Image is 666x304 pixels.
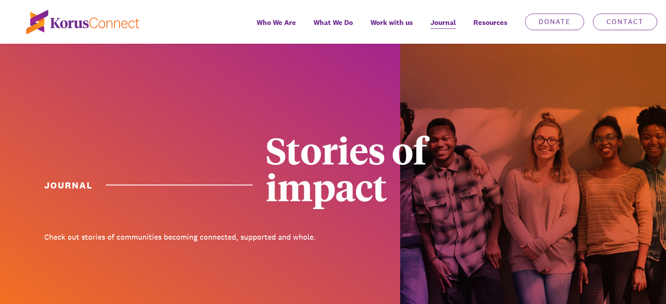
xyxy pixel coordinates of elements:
[257,16,296,29] span: Who We Are
[44,179,253,192] h1: Journal
[44,231,327,244] p: Check out stories of communities becoming connected, supported and whole.
[362,12,422,44] a: Work with us
[26,10,139,34] img: korus-connect%2Fc5177985-88d5-491d-9cd7-4a1febad1357_logo.svg
[314,16,353,29] span: What We Do
[422,12,465,44] a: Journal
[305,12,362,44] a: What We Do
[266,131,548,205] div: Stories of impact
[430,16,456,29] span: Journal
[525,14,584,30] a: Donate
[248,12,305,44] a: Who We Are
[465,12,516,44] div: Resources
[370,16,413,29] span: Work with us
[593,14,657,30] a: Contact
